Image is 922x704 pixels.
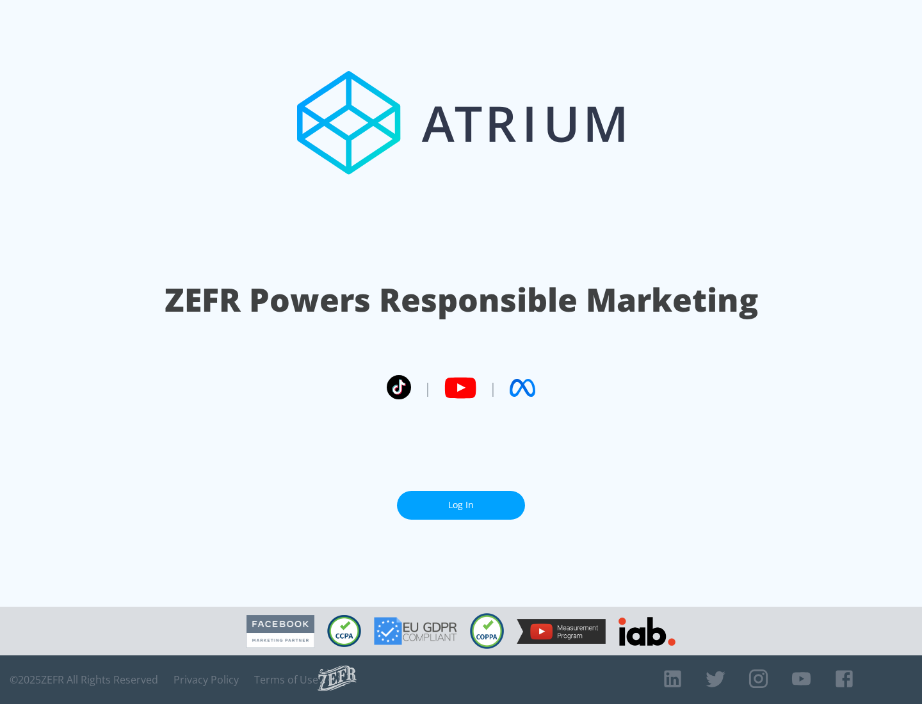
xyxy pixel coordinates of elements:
a: Privacy Policy [174,673,239,686]
a: Terms of Use [254,673,318,686]
span: © 2025 ZEFR All Rights Reserved [10,673,158,686]
img: Facebook Marketing Partner [247,615,314,648]
span: | [489,378,497,397]
img: COPPA Compliant [470,613,504,649]
img: YouTube Measurement Program [517,619,606,644]
img: IAB [619,617,675,646]
img: CCPA Compliant [327,615,361,647]
span: | [424,378,432,397]
img: GDPR Compliant [374,617,457,645]
h1: ZEFR Powers Responsible Marketing [165,278,758,322]
a: Log In [397,491,525,520]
